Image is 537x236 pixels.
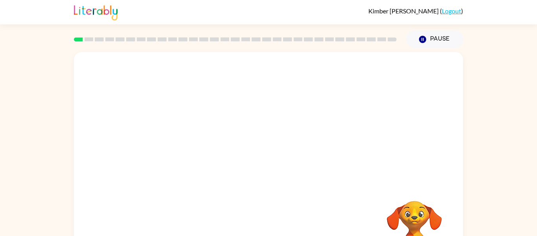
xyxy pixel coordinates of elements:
div: ( ) [368,7,463,15]
span: Kimber [PERSON_NAME] [368,7,440,15]
button: Pause [406,30,463,48]
a: Logout [442,7,461,15]
img: Literably [74,3,118,20]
